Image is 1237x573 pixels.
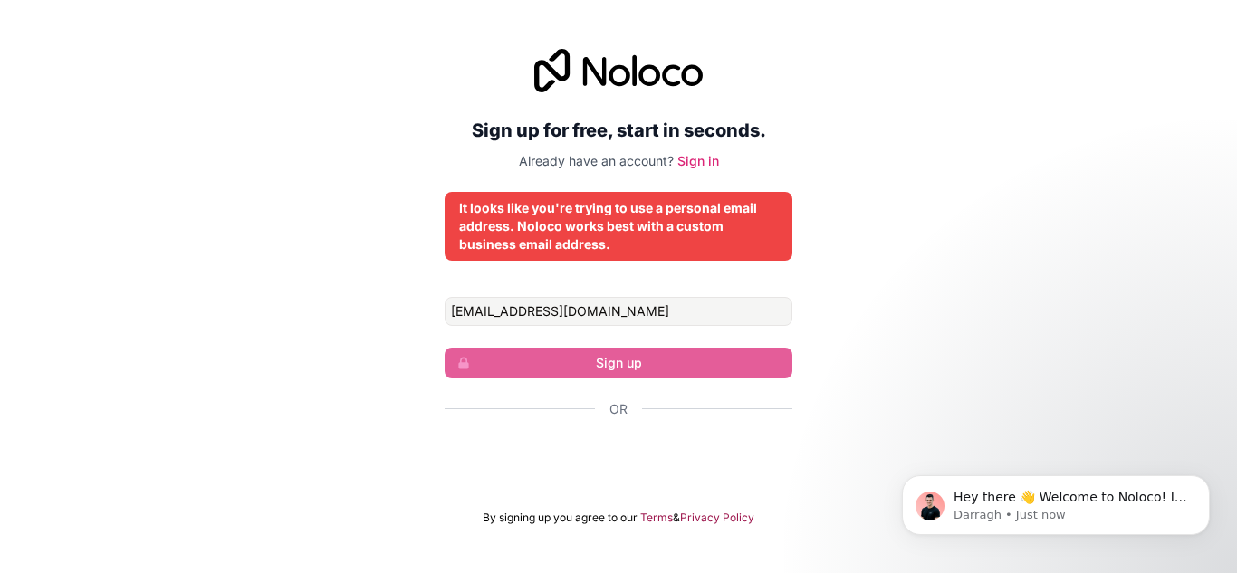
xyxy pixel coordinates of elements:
[609,400,628,418] span: Or
[519,153,674,168] span: Already have an account?
[640,511,673,525] a: Terms
[680,511,754,525] a: Privacy Policy
[445,297,792,326] input: Email address
[459,199,778,253] div: It looks like you're trying to use a personal email address. Noloco works best with a custom busi...
[445,114,792,147] h2: Sign up for free, start in seconds.
[875,437,1237,564] iframe: Intercom notifications message
[677,153,719,168] a: Sign in
[436,438,801,478] iframe: Sign in with Google Button
[483,511,638,525] span: By signing up you agree to our
[673,511,680,525] span: &
[445,348,792,378] button: Sign up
